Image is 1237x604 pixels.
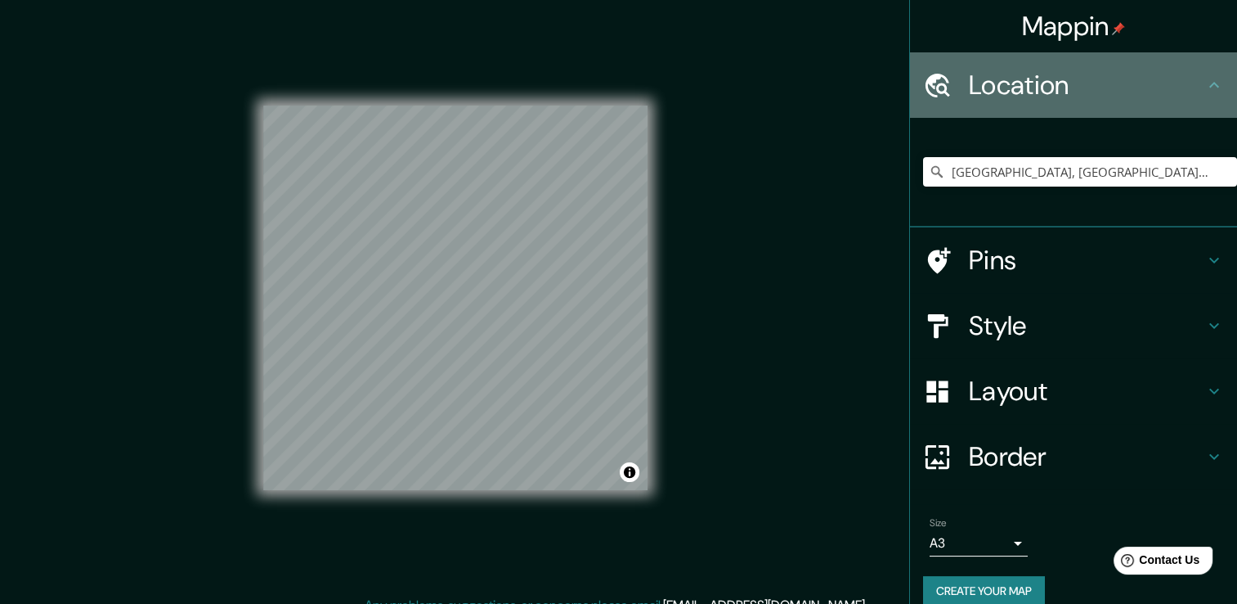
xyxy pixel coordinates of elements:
[910,358,1237,424] div: Layout
[1112,22,1125,35] img: pin-icon.png
[1022,10,1126,43] h4: Mappin
[923,157,1237,187] input: Pick your city or area
[930,530,1028,557] div: A3
[969,309,1204,342] h4: Style
[910,424,1237,489] div: Border
[969,375,1204,408] h4: Layout
[969,244,1204,277] h4: Pins
[910,52,1237,118] div: Location
[930,516,947,530] label: Size
[969,69,1204,101] h4: Location
[910,293,1237,358] div: Style
[1091,540,1219,586] iframe: Help widget launcher
[263,106,648,490] canvas: Map
[969,440,1204,473] h4: Border
[620,462,639,482] button: Toggle attribution
[910,228,1237,293] div: Pins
